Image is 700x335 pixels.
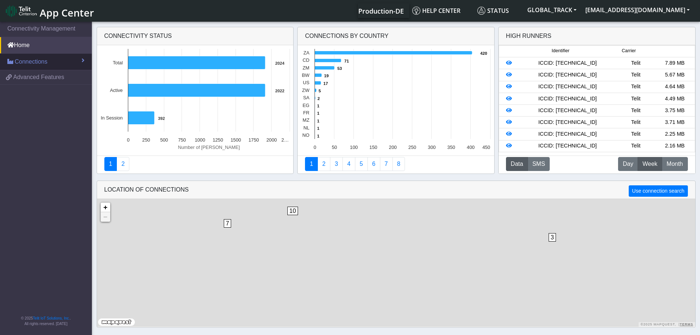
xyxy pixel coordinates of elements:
text: 19 [324,74,329,78]
text: FR [303,110,309,115]
div: 4.64 MB [655,83,694,91]
div: ICCID: [TECHNICAL_ID] [519,71,616,79]
nav: Summary paging [305,157,487,171]
text: 1 [317,111,319,115]
div: Connectivity status [97,27,294,45]
img: knowledge.svg [412,7,420,15]
a: Usage per Country [330,157,343,171]
button: GLOBAL_TRACK [523,3,581,17]
div: Telit [616,107,655,115]
a: App Center [6,3,93,19]
div: Telit [616,130,655,138]
text: 1 [317,119,319,123]
text: 1750 [248,137,259,143]
a: Zoom in [101,203,110,212]
text: 1000 [194,137,205,143]
a: Your current platform instance [358,3,403,18]
text: 2022 [275,89,284,93]
text: 250 [408,145,416,150]
img: logo-telit-cinterion-gw-new.png [6,5,37,17]
text: 1250 [212,137,223,143]
text: SA [303,95,310,100]
button: Data [506,157,528,171]
a: Help center [409,3,474,18]
text: 1500 [230,137,241,143]
div: LOCATION OF CONNECTIONS [97,181,695,199]
div: ICCID: [TECHNICAL_ID] [519,118,616,126]
text: EG [303,103,310,108]
text: 2000 [266,137,276,143]
text: 2024 [275,61,285,65]
span: Week [642,160,657,168]
text: 0 [127,137,129,143]
text: 100 [350,145,358,150]
text: 53 [337,66,342,71]
text: 2… [281,137,288,143]
text: Number of [PERSON_NAME] [178,145,240,150]
div: 3.71 MB [655,118,694,126]
div: 2.16 MB [655,142,694,150]
text: MZ [303,117,310,123]
span: Status [477,7,509,15]
text: 450 [482,145,490,150]
div: 3.75 MB [655,107,694,115]
a: Status [474,3,523,18]
span: Carrier [622,47,636,54]
button: Day [618,157,638,171]
div: ICCID: [TECHNICAL_ID] [519,59,616,67]
text: 17 [323,81,328,86]
text: 0 [314,145,316,150]
span: Help center [412,7,460,15]
text: 300 [428,145,435,150]
text: Total [112,60,122,65]
text: 5 [319,89,321,93]
text: NL [304,125,309,131]
a: Carrier [317,157,330,171]
span: 7 [224,219,231,228]
div: Telit [616,83,655,91]
div: ICCID: [TECHNICAL_ID] [519,130,616,138]
text: CD [303,57,309,63]
div: 4.49 MB [655,95,694,103]
span: Advanced Features [13,73,64,82]
div: 5.67 MB [655,71,694,79]
text: ZM [303,65,309,71]
div: ICCID: [TECHNICAL_ID] [519,95,616,103]
text: 200 [389,145,396,150]
text: Active [110,88,123,93]
text: 71 [344,59,349,63]
text: US [303,80,309,85]
a: Connections By Country [305,157,318,171]
text: 150 [369,145,377,150]
span: 3 [549,233,556,242]
div: Connections By Country [298,27,494,45]
span: Day [623,160,633,168]
a: Connectivity status [104,157,117,171]
text: 420 [480,51,487,56]
text: 750 [178,137,186,143]
text: 500 [160,137,168,143]
text: ZW [302,88,310,93]
text: 1 [317,126,319,131]
span: 10 [287,207,298,215]
text: In Session [101,115,123,121]
div: Telit [616,118,655,126]
div: Telit [616,59,655,67]
div: 7.89 MB [655,59,694,67]
span: Month [667,160,683,168]
div: ICCID: [TECHNICAL_ID] [519,142,616,150]
text: 350 [447,145,455,150]
span: Connections [15,57,47,66]
a: Terms [680,322,693,326]
button: Month [662,157,688,171]
a: Not Connected for 30 days [392,157,405,171]
text: NO [302,132,309,138]
div: Telit [616,71,655,79]
div: ©2025 MapQuest, | [639,322,695,327]
div: ICCID: [TECHNICAL_ID] [519,83,616,91]
text: ZA [304,50,310,56]
text: 400 [467,145,474,150]
text: 250 [142,137,150,143]
div: 2.25 MB [655,130,694,138]
button: [EMAIL_ADDRESS][DOMAIN_NAME] [581,3,694,17]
